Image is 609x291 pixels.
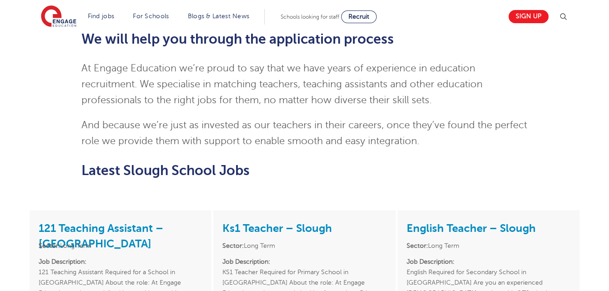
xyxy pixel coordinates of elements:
[39,222,163,250] a: 121 Teaching Assistant – [GEOGRAPHIC_DATA]
[348,13,369,20] span: Recruit
[133,13,169,20] a: For Schools
[81,163,528,178] h2: Latest Slough School Jobs
[222,258,270,265] strong: Job Description:
[39,242,60,249] strong: Sector:
[222,241,386,251] li: Long Term
[281,14,339,20] span: Schools looking for staff
[41,5,76,28] img: Engage Education
[508,10,549,23] a: Sign up
[222,242,244,249] strong: Sector:
[407,242,428,249] strong: Sector:
[407,258,454,265] strong: Job Description:
[222,222,332,235] a: Ks1 Teacher – Slough
[188,13,250,20] a: Blogs & Latest News
[81,120,527,146] span: And because we’re just as invested as our teachers in their careers, once they’ve found the perfe...
[39,241,202,251] li: Long Term
[88,13,115,20] a: Find jobs
[81,63,483,105] span: At Engage Education we’re proud to say that we have years of experience in education recruitment....
[407,222,536,235] a: English Teacher – Slough
[39,258,86,265] strong: Job Description:
[407,241,570,251] li: Long Term
[341,10,377,23] a: Recruit
[81,31,394,47] span: We will help you through the application process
